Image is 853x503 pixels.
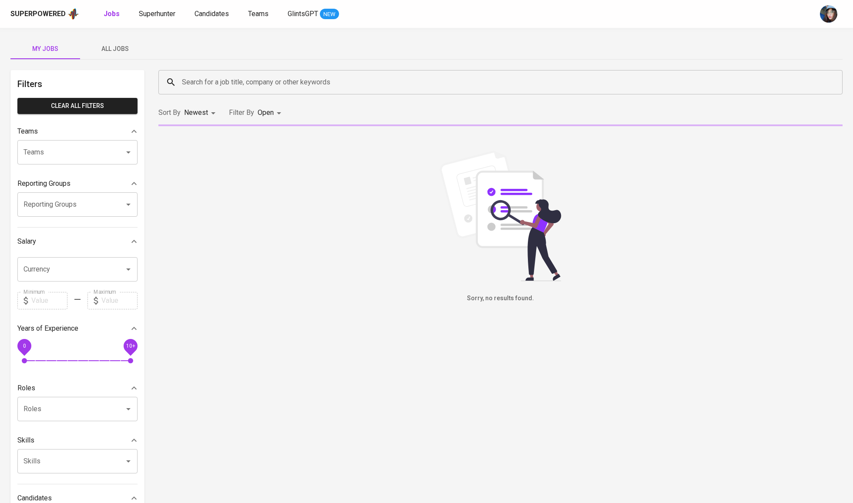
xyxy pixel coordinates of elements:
[17,323,78,334] p: Years of Experience
[17,435,34,446] p: Skills
[23,342,26,349] span: 0
[320,10,339,19] span: NEW
[24,101,131,111] span: Clear All filters
[126,342,135,349] span: 10+
[229,107,254,118] p: Filter By
[122,403,134,415] button: Open
[17,123,138,140] div: Teams
[435,151,566,281] img: file_searching.svg
[17,98,138,114] button: Clear All filters
[288,9,339,20] a: GlintsGPT NEW
[248,10,269,18] span: Teams
[67,7,79,20] img: app logo
[158,107,181,118] p: Sort By
[258,108,274,117] span: Open
[17,236,36,247] p: Salary
[248,9,270,20] a: Teams
[158,294,843,303] h6: Sorry, no results found.
[16,44,75,54] span: My Jobs
[139,9,177,20] a: Superhunter
[288,10,318,18] span: GlintsGPT
[17,126,38,137] p: Teams
[85,44,144,54] span: All Jobs
[104,9,121,20] a: Jobs
[17,178,71,189] p: Reporting Groups
[258,105,284,121] div: Open
[195,10,229,18] span: Candidates
[122,146,134,158] button: Open
[104,10,120,18] b: Jobs
[122,198,134,211] button: Open
[17,233,138,250] div: Salary
[184,107,208,118] p: Newest
[10,9,66,19] div: Superpowered
[17,432,138,449] div: Skills
[195,9,231,20] a: Candidates
[122,455,134,467] button: Open
[17,77,138,91] h6: Filters
[17,379,138,397] div: Roles
[101,292,138,309] input: Value
[820,5,837,23] img: diazagista@glints.com
[17,383,35,393] p: Roles
[10,7,79,20] a: Superpoweredapp logo
[31,292,67,309] input: Value
[139,10,175,18] span: Superhunter
[122,263,134,275] button: Open
[17,175,138,192] div: Reporting Groups
[17,320,138,337] div: Years of Experience
[184,105,218,121] div: Newest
